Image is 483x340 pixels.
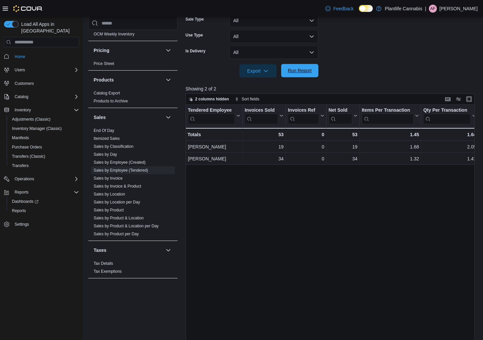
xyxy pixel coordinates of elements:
[362,155,419,163] div: 1.32
[440,5,478,13] p: [PERSON_NAME]
[454,95,462,103] button: Display options
[188,143,240,151] div: [PERSON_NAME]
[7,197,82,206] a: Dashboards
[164,76,172,84] button: Products
[94,144,133,149] a: Sales by Classification
[12,52,79,60] span: Home
[288,107,319,124] div: Invoices Ref
[188,107,235,124] div: Tendered Employee
[333,5,354,12] span: Feedback
[423,107,471,114] div: Qty Per Transaction
[94,114,163,121] button: Sales
[94,247,107,254] h3: Taxes
[245,131,283,139] div: 53
[15,176,34,182] span: Operations
[88,127,178,241] div: Sales
[164,246,172,254] button: Taxes
[12,126,62,131] span: Inventory Manager (Classic)
[9,125,79,133] span: Inventory Manager (Classic)
[94,47,163,54] button: Pricing
[7,161,82,170] button: Transfers
[186,17,204,22] label: Sale Type
[94,215,144,221] span: Sales by Product & Location
[362,131,419,139] div: 1.45
[7,115,82,124] button: Adjustments (Classic)
[188,107,235,114] div: Tendered Employee
[94,192,125,197] a: Sales by Location
[7,152,82,161] button: Transfers (Classic)
[423,143,476,151] div: 2.05
[242,96,259,102] span: Sort fields
[94,152,117,157] a: Sales by Day
[12,220,32,228] a: Settings
[12,188,79,196] span: Reports
[164,113,172,121] button: Sales
[243,64,273,78] span: Export
[12,175,79,183] span: Operations
[329,155,358,163] div: 34
[1,51,82,61] button: Home
[232,95,262,103] button: Sort fields
[9,152,79,160] span: Transfers (Classic)
[362,143,419,151] div: 1.68
[15,94,28,99] span: Catalog
[239,64,277,78] button: Export
[423,107,476,124] button: Qty Per Transaction
[9,115,53,123] a: Adjustments (Classic)
[12,199,39,204] span: Dashboards
[328,107,352,124] div: Net Sold
[94,31,134,37] span: OCM Weekly Inventory
[12,53,28,61] a: Home
[245,143,283,151] div: 19
[186,95,232,103] button: 2 columns hidden
[15,222,29,227] span: Settings
[9,134,32,142] a: Manifests
[12,66,79,74] span: Users
[9,198,41,205] a: Dashboards
[288,67,312,74] span: Run Report
[12,188,31,196] button: Reports
[12,106,79,114] span: Inventory
[94,176,122,181] span: Sales by Invoice
[423,107,471,124] div: Qty Per Transaction
[9,207,29,215] a: Reports
[13,5,43,12] img: Cova
[94,247,163,254] button: Taxes
[1,188,82,197] button: Reports
[1,105,82,115] button: Inventory
[19,21,79,34] span: Load All Apps in [GEOGRAPHIC_DATA]
[15,107,31,113] span: Inventory
[94,224,159,228] a: Sales by Product & Location per Day
[12,135,29,141] span: Manifests
[94,114,106,121] h3: Sales
[12,175,37,183] button: Operations
[229,14,318,27] button: All
[429,5,437,13] div: Alyson Flowers
[94,61,114,66] a: Price Sheet
[12,80,37,87] a: Customers
[164,46,172,54] button: Pricing
[94,208,124,212] a: Sales by Product
[9,152,48,160] a: Transfers (Classic)
[94,160,146,165] a: Sales by Employee (Created)
[94,32,134,36] a: OCM Weekly Inventory
[15,190,29,195] span: Reports
[465,95,473,103] button: Enter fullscreen
[12,220,79,228] span: Settings
[9,143,79,151] span: Purchase Orders
[15,54,25,59] span: Home
[94,261,113,266] a: Tax Details
[94,200,140,204] a: Sales by Location per Day
[385,5,422,13] p: Plantlife Cannabis
[328,107,357,124] button: Net Sold
[94,99,128,103] a: Products to Archive
[362,107,419,124] button: Items Per Transaction
[430,5,435,13] span: AF
[12,66,28,74] button: Users
[94,269,122,274] span: Tax Exemptions
[12,154,45,159] span: Transfers (Classic)
[245,107,278,124] div: Invoices Sold
[9,162,79,170] span: Transfers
